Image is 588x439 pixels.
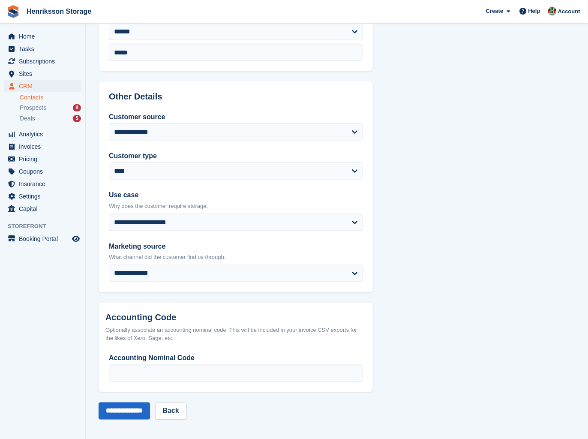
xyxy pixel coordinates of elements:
a: Back [155,403,186,420]
span: Tasks [19,43,70,55]
div: 8 [73,104,81,111]
a: menu [4,141,81,153]
span: Analytics [19,128,70,140]
a: menu [4,190,81,202]
span: Prospects [20,104,46,112]
a: menu [4,178,81,190]
label: Customer source [109,112,363,122]
a: Prospects 8 [20,103,81,112]
label: Customer type [109,151,363,161]
a: menu [4,128,81,140]
span: Home [19,30,70,42]
a: Deals 5 [20,114,81,123]
p: Why does the customer require storage. [109,202,363,210]
span: Booking Portal [19,233,70,245]
span: Settings [19,190,70,202]
p: What channel did the customer find us through. [109,253,363,262]
a: Contacts [20,93,81,102]
a: menu [4,233,81,245]
a: menu [4,43,81,55]
span: Sites [19,68,70,80]
div: 5 [73,115,81,122]
label: Use case [109,190,363,200]
span: Subscriptions [19,55,70,67]
span: Storefront [8,222,85,231]
label: Marketing source [109,241,363,252]
span: Insurance [19,178,70,190]
span: Capital [19,203,70,215]
span: Pricing [19,153,70,165]
span: Help [528,7,540,15]
a: Henriksson Storage [23,4,95,18]
h2: Other Details [109,92,363,102]
a: menu [4,153,81,165]
a: menu [4,203,81,215]
img: Isak Martinelle [548,7,557,15]
span: CRM [19,80,70,92]
span: Create [486,7,503,15]
div: Optionally associate an accounting nominal code. This will be included in your invoice CSV export... [105,326,366,343]
h2: Accounting Code [105,313,366,323]
span: Deals [20,114,35,123]
a: menu [4,165,81,177]
img: stora-icon-8386f47178a22dfd0bd8f6a31ec36ba5ce8667c1dd55bd0f319d3a0aa187defe.svg [7,5,20,18]
a: menu [4,68,81,80]
label: Accounting Nominal Code [109,353,363,364]
a: Preview store [71,234,81,244]
span: Account [558,7,580,16]
a: menu [4,55,81,67]
a: menu [4,80,81,92]
span: Invoices [19,141,70,153]
span: Coupons [19,165,70,177]
a: menu [4,30,81,42]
